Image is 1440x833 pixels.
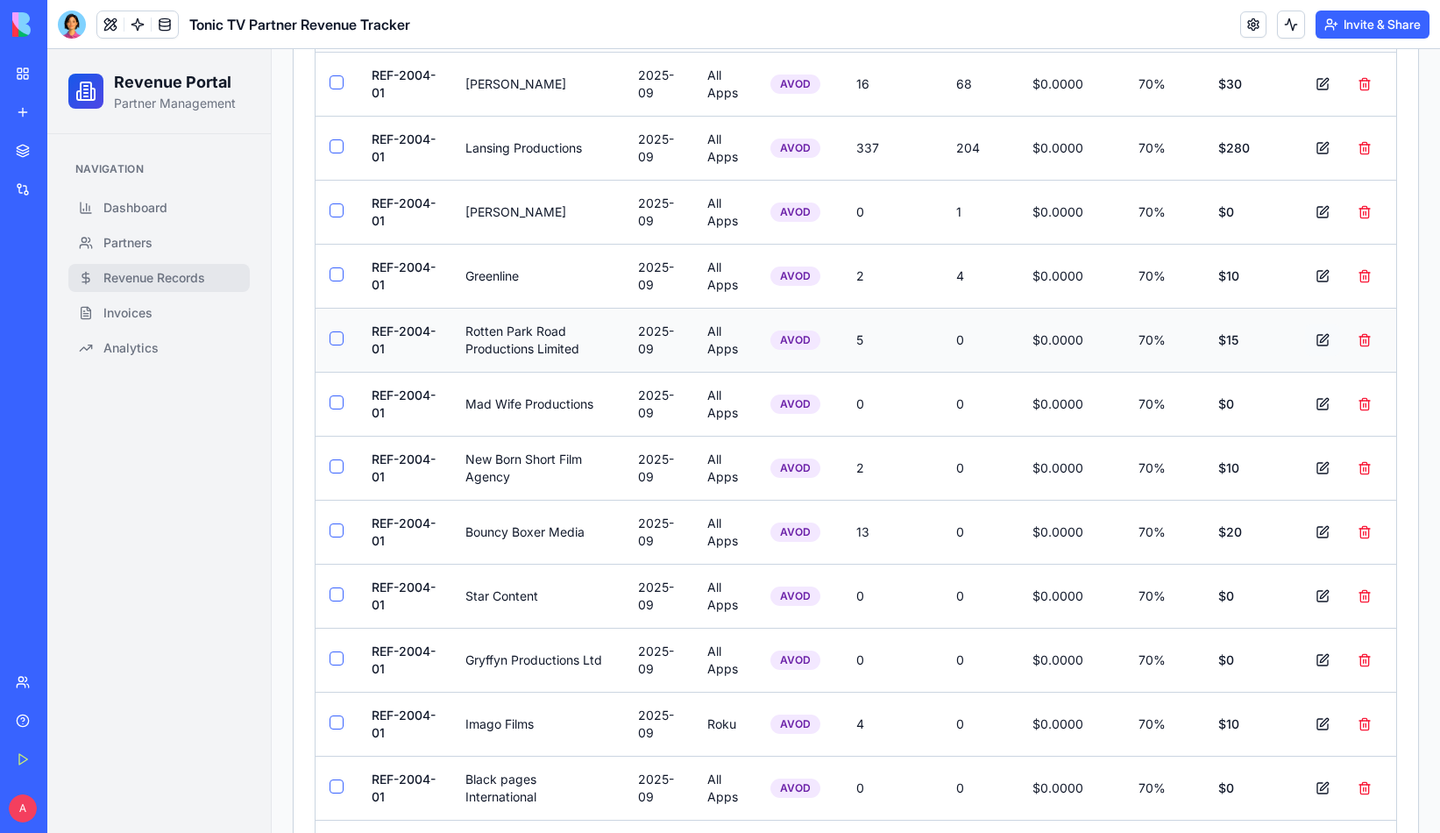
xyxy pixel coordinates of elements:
[971,4,1077,68] td: $ 0.0000
[895,708,971,772] td: 0
[21,285,202,313] a: Analytics
[577,4,645,68] td: 2025-09
[723,281,773,301] div: AVOD
[895,388,971,452] td: 0
[723,666,773,685] div: AVOD
[795,68,895,132] td: 337
[795,644,895,708] td: 4
[404,4,577,68] td: [PERSON_NAME]
[1077,324,1157,388] td: 70 %
[971,324,1077,388] td: $ 0.0000
[646,388,709,452] td: All Apps
[723,730,773,749] div: AVOD
[795,324,895,388] td: 0
[971,452,1077,516] td: $ 0.0000
[577,708,645,772] td: 2025-09
[971,516,1077,580] td: $ 0.0000
[646,132,709,196] td: All Apps
[9,794,37,822] span: A
[1157,516,1244,580] td: $ 0
[646,452,709,516] td: All Apps
[646,4,709,68] td: All Apps
[310,388,404,452] td: REF-2004-01
[723,89,773,109] div: AVOD
[1157,708,1244,772] td: $ 0
[723,153,773,173] div: AVOD
[895,516,971,580] td: 0
[56,150,120,167] span: Dashboard
[1077,644,1157,708] td: 70 %
[646,324,709,388] td: All Apps
[1077,4,1157,68] td: 70 %
[895,196,971,260] td: 4
[795,260,895,324] td: 5
[310,196,404,260] td: REF-2004-01
[723,538,773,557] div: AVOD
[404,580,577,644] td: Gryffyn Productions Ltd
[895,580,971,644] td: 0
[56,185,105,203] span: Partners
[310,644,404,708] td: REF-2004-01
[310,132,404,196] td: REF-2004-01
[67,46,188,63] p: Partner Management
[577,452,645,516] td: 2025-09
[1077,388,1157,452] td: 70 %
[723,345,773,365] div: AVOD
[1077,260,1157,324] td: 70 %
[404,452,577,516] td: Bouncy Boxer Media
[1077,516,1157,580] td: 70 %
[723,409,773,429] div: AVOD
[971,196,1077,260] td: $ 0.0000
[1077,708,1157,772] td: 70 %
[1157,324,1244,388] td: $ 0
[646,580,709,644] td: All Apps
[795,388,895,452] td: 2
[1077,196,1157,260] td: 70 %
[895,132,971,196] td: 1
[646,260,709,324] td: All Apps
[12,12,121,37] img: logo
[21,215,202,243] a: Revenue Records
[1316,11,1429,39] button: Invite & Share
[404,324,577,388] td: Mad Wife Productions
[1157,132,1244,196] td: $ 0
[971,68,1077,132] td: $ 0.0000
[1157,388,1244,452] td: $ 10
[404,708,577,772] td: Black pages International
[21,145,202,173] a: Dashboard
[895,4,971,68] td: 68
[971,388,1077,452] td: $ 0.0000
[1157,580,1244,644] td: $ 0
[1077,132,1157,196] td: 70 %
[1077,580,1157,644] td: 70 %
[895,452,971,516] td: 0
[56,290,111,308] span: Analytics
[1157,260,1244,324] td: $ 15
[21,250,202,278] a: Invoices
[1157,196,1244,260] td: $ 10
[723,473,773,493] div: AVOD
[895,324,971,388] td: 0
[895,644,971,708] td: 0
[795,580,895,644] td: 0
[646,196,709,260] td: All Apps
[971,132,1077,196] td: $ 0.0000
[646,516,709,580] td: All Apps
[577,644,645,708] td: 2025-09
[1157,68,1244,132] td: $ 280
[971,708,1077,772] td: $ 0.0000
[404,644,577,708] td: Imago Films
[67,21,188,46] h2: Revenue Portal
[310,452,404,516] td: REF-2004-01
[577,580,645,644] td: 2025-09
[1077,452,1157,516] td: 70 %
[971,260,1077,324] td: $ 0.0000
[795,452,895,516] td: 13
[1157,644,1244,708] td: $ 10
[21,106,202,134] div: Navigation
[577,68,645,132] td: 2025-09
[404,516,577,580] td: Star Content
[189,14,410,35] span: Tonic TV Partner Revenue Tracker
[56,255,105,273] span: Invoices
[895,260,971,324] td: 0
